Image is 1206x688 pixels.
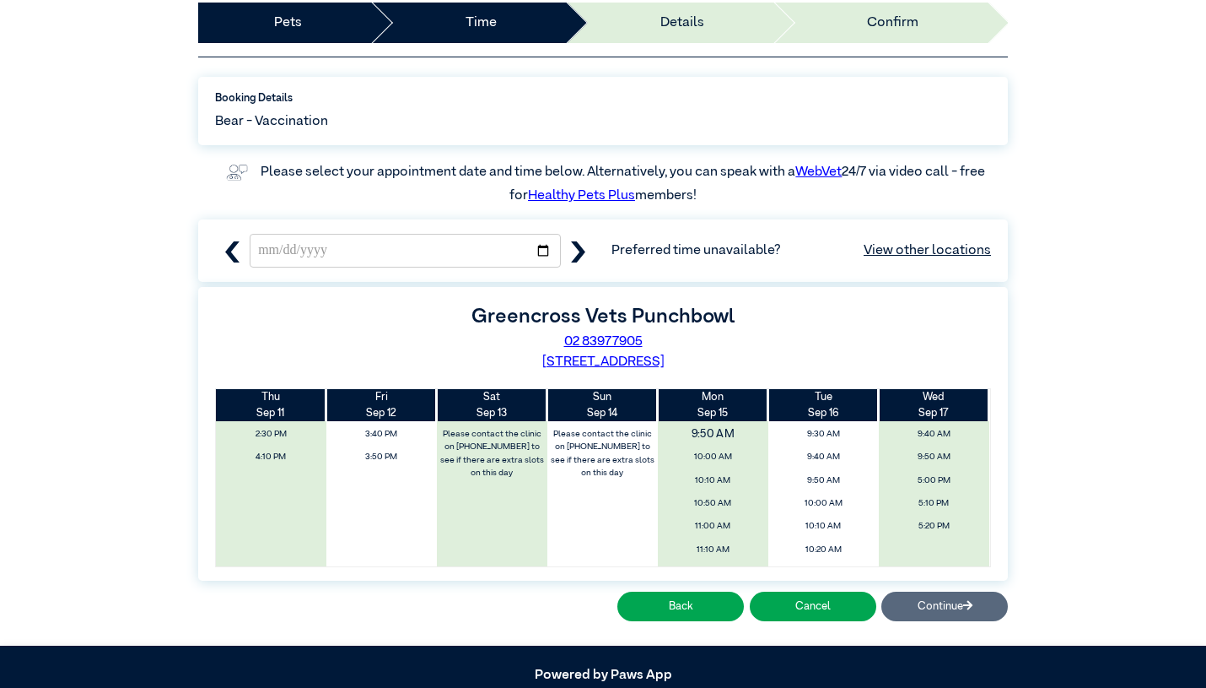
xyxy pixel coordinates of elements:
[773,517,874,536] span: 10:10 AM
[883,517,984,536] span: 5:20 PM
[331,447,433,467] span: 3:50 PM
[750,592,876,621] button: Cancel
[547,389,658,421] th: Sep 14
[221,447,322,467] span: 4:10 PM
[773,425,874,444] span: 9:30 AM
[864,241,991,261] a: View other locations
[773,540,874,560] span: 10:20 AM
[773,447,874,467] span: 9:40 AM
[564,335,643,349] a: 02 83977905
[221,159,253,186] img: vet
[773,471,874,490] span: 9:50 AM
[795,165,842,179] a: WebVet
[471,306,735,327] label: Greencross Vets Punchbowl
[662,563,763,582] span: 11:20 AM
[215,111,328,132] span: Bear - Vaccination
[662,447,763,467] span: 10:00 AM
[883,447,984,467] span: 9:50 AM
[326,389,437,421] th: Sep 12
[773,563,874,582] span: 10:30 AM
[466,13,497,33] a: Time
[548,425,656,483] label: Please contact the clinic on [PHONE_NUMBER] to see if there are extra slots on this day
[883,494,984,513] span: 5:10 PM
[647,422,778,447] span: 9:50 AM
[528,189,635,203] a: Healthy Pets Plus
[216,389,326,421] th: Sep 11
[879,389,989,421] th: Sep 17
[768,389,879,421] th: Sep 16
[439,425,546,483] label: Please contact the clinic on [PHONE_NUMBER] to see if there are extra slots on this day
[215,90,991,106] label: Booking Details
[331,425,433,444] span: 3:40 PM
[662,471,763,490] span: 10:10 AM
[542,355,665,369] a: [STREET_ADDRESS]
[883,471,984,490] span: 5:00 PM
[261,165,988,203] label: Please select your appointment date and time below. Alternatively, you can speak with a 24/7 via ...
[617,592,744,621] button: Back
[658,389,768,421] th: Sep 15
[662,517,763,536] span: 11:00 AM
[274,13,302,33] a: Pets
[437,389,547,421] th: Sep 13
[662,540,763,560] span: 11:10 AM
[883,425,984,444] span: 9:40 AM
[773,494,874,513] span: 10:00 AM
[611,241,991,261] span: Preferred time unavailable?
[221,425,322,444] span: 2:30 PM
[662,494,763,513] span: 10:50 AM
[198,668,1008,684] h5: Powered by Paws App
